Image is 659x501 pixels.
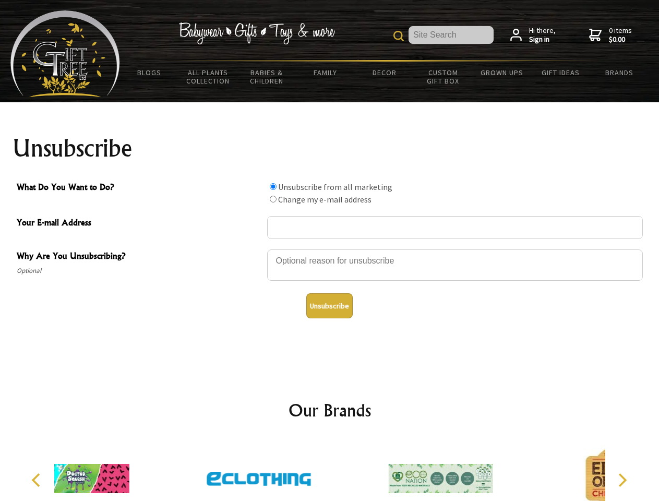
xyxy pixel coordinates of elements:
a: Hi there,Sign in [510,26,556,44]
input: What Do You Want to Do? [270,196,277,202]
img: Babyware - Gifts - Toys and more... [10,10,120,97]
a: All Plants Collection [179,62,238,92]
span: Hi there, [529,26,556,44]
a: Decor [355,62,414,83]
input: Site Search [409,26,494,44]
strong: $0.00 [609,35,632,44]
a: Custom Gift Box [414,62,473,92]
label: Unsubscribe from all marketing [278,182,392,192]
span: Optional [17,265,262,277]
span: 0 items [609,26,632,44]
a: Family [296,62,355,83]
input: Your E-mail Address [267,216,643,239]
h1: Unsubscribe [13,136,647,161]
a: Brands [590,62,649,83]
input: What Do You Want to Do? [270,183,277,190]
button: Next [610,469,633,492]
label: Change my e-mail address [278,194,372,205]
button: Previous [26,469,49,492]
img: product search [393,31,404,41]
strong: Sign in [529,35,556,44]
a: 0 items$0.00 [589,26,632,44]
a: Babies & Children [237,62,296,92]
img: Babywear - Gifts - Toys & more [178,22,335,44]
span: What Do You Want to Do? [17,181,262,196]
a: Gift Ideas [531,62,590,83]
a: Grown Ups [472,62,531,83]
span: Your E-mail Address [17,216,262,231]
h2: Our Brands [21,398,639,423]
a: BLOGS [120,62,179,83]
textarea: Why Are You Unsubscribing? [267,249,643,281]
span: Why Are You Unsubscribing? [17,249,262,265]
button: Unsubscribe [306,293,353,318]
